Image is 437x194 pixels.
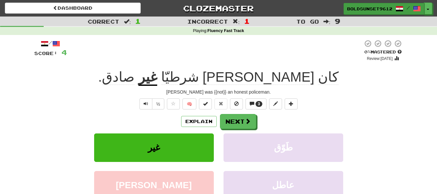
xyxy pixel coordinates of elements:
button: 🧠 [182,98,196,109]
div: / [34,40,67,48]
button: Edit sentence (alt+d) [269,98,282,109]
span: BoldSunset9612 [347,6,392,12]
div: Text-to-speech controls [138,98,164,109]
span: Score: [34,51,58,56]
span: كان [318,69,339,85]
span: 1 [135,17,141,25]
strong: Fluency Fast Track [207,29,244,33]
button: Ignore sentence (alt+i) [230,98,243,109]
span: غير [148,143,160,153]
span: صادق [102,69,135,85]
button: Favorite sentence (alt+f) [167,98,180,109]
span: Correct [88,18,119,25]
span: : [233,19,240,24]
span: : [124,19,131,24]
span: شرطيّا [161,69,199,85]
span: Incorrect [187,18,228,25]
span: طَوّق [274,143,293,153]
span: 3 [258,102,260,106]
button: طَوّق [224,133,343,162]
div: [PERSON_NAME] was {{not}} an honest policeman. [34,89,403,95]
u: غير [138,69,157,86]
small: Review: [DATE] [367,56,393,61]
button: Next [220,114,256,129]
div: Mastered [363,49,403,55]
button: Play sentence audio (ctl+space) [139,98,152,109]
button: Explain [181,116,217,127]
button: 3 [246,98,267,109]
span: To go [296,18,319,25]
button: Set this sentence to 100% Mastered (alt+m) [199,98,212,109]
span: [PERSON_NAME] [116,180,192,190]
button: Reset to 0% Mastered (alt+r) [214,98,227,109]
span: : [323,19,331,24]
button: ½ [152,98,164,109]
span: 9 [335,17,340,25]
span: 1 [244,17,250,25]
span: / [407,6,410,10]
button: Add to collection (alt+a) [285,98,298,109]
span: [PERSON_NAME] [202,69,314,85]
span: 4 [61,48,67,56]
button: غير [94,133,214,162]
a: Clozemaster [150,3,286,14]
span: عاطل [272,180,294,190]
span: 0 % [364,49,371,54]
a: BoldSunset9612 / [344,3,424,15]
span: . [98,69,138,85]
a: Dashboard [5,3,141,14]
